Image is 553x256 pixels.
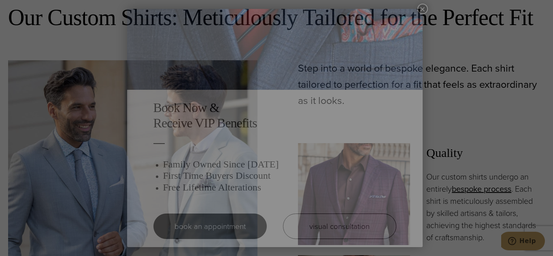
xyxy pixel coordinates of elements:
button: Close [417,4,428,14]
span: Help [18,6,35,13]
h3: Family Owned Since [DATE] [163,159,396,170]
h3: Free Lifetime Alterations [163,182,396,193]
h2: Book Now & Receive VIP Benefits [153,100,396,131]
a: visual consultation [283,214,396,239]
h3: First Time Buyers Discount [163,170,396,182]
a: book an appointment [153,214,267,239]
